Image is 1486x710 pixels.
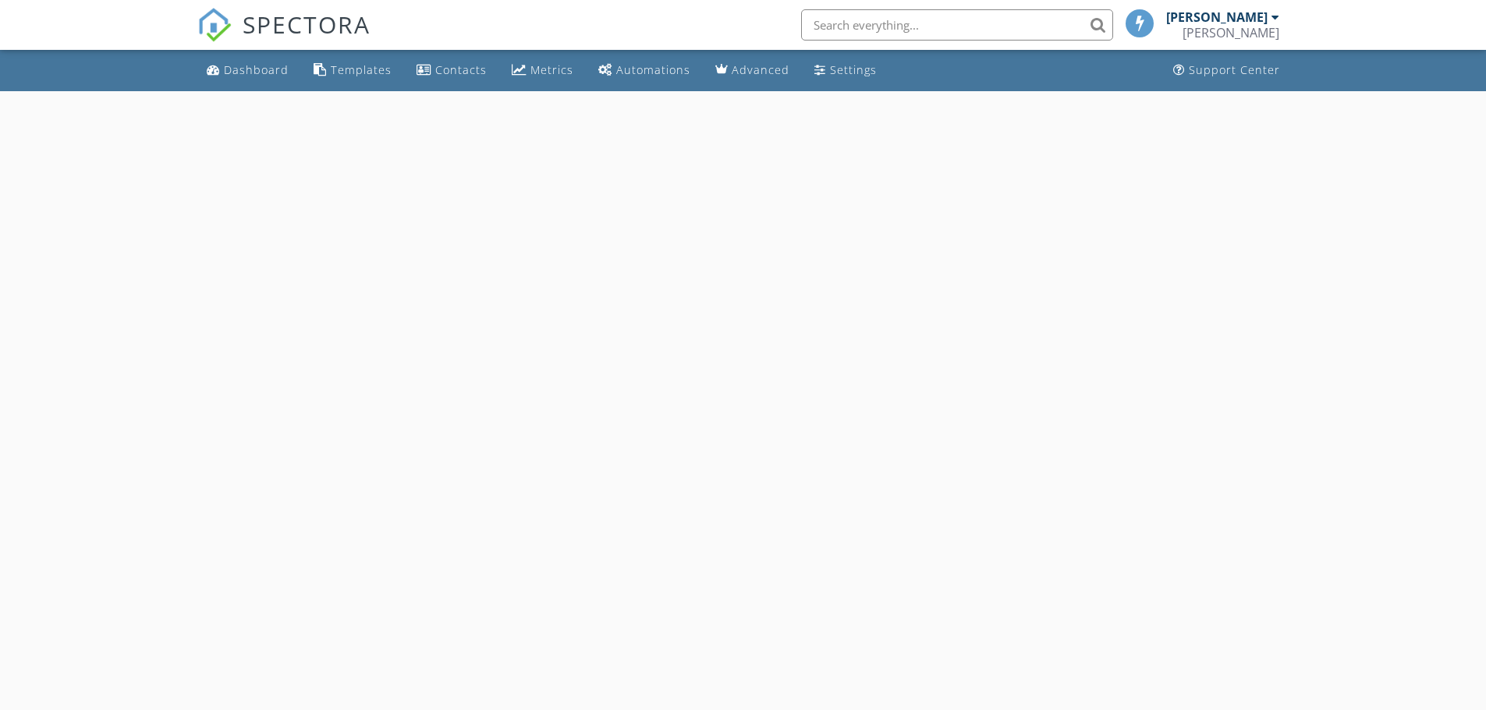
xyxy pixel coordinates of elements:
[616,62,690,77] div: Automations
[1166,9,1268,25] div: [PERSON_NAME]
[197,8,232,42] img: The Best Home Inspection Software - Spectora
[197,21,371,54] a: SPECTORA
[530,62,573,77] div: Metrics
[709,56,796,85] a: Advanced
[592,56,697,85] a: Automations (Basic)
[1167,56,1286,85] a: Support Center
[1189,62,1280,77] div: Support Center
[200,56,295,85] a: Dashboard
[808,56,883,85] a: Settings
[224,62,289,77] div: Dashboard
[331,62,392,77] div: Templates
[307,56,398,85] a: Templates
[1183,25,1279,41] div: Marshall Cordle
[732,62,789,77] div: Advanced
[243,8,371,41] span: SPECTORA
[435,62,487,77] div: Contacts
[410,56,493,85] a: Contacts
[505,56,580,85] a: Metrics
[830,62,877,77] div: Settings
[801,9,1113,41] input: Search everything...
